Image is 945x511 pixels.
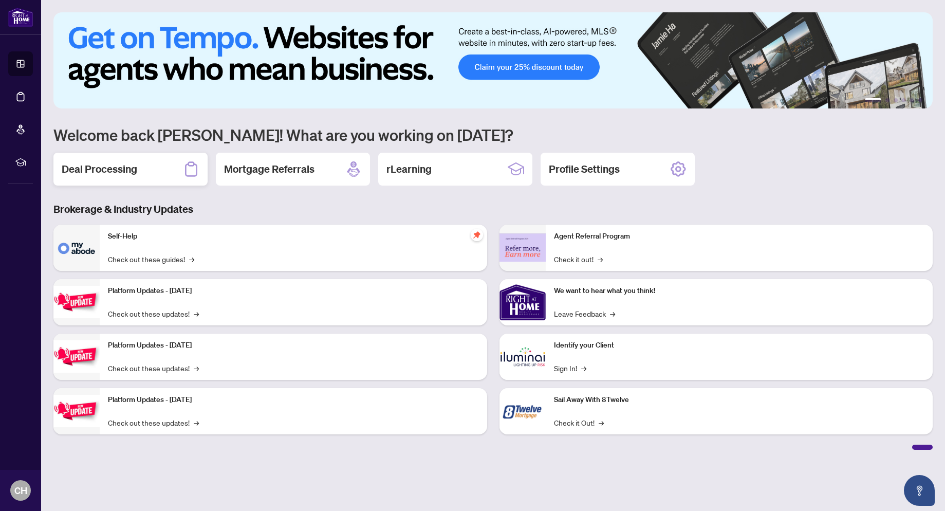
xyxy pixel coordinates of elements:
img: Sail Away With 8Twelve [499,388,546,434]
p: Platform Updates - [DATE] [108,394,479,406]
p: Identify your Client [554,340,925,351]
span: pushpin [471,229,483,241]
img: Self-Help [53,225,100,271]
span: → [599,417,604,428]
a: Leave Feedback→ [554,308,615,319]
img: Identify your Client [499,334,546,380]
p: We want to hear what you think! [554,285,925,297]
button: Open asap [904,475,935,506]
img: We want to hear what you think! [499,279,546,325]
p: Platform Updates - [DATE] [108,340,479,351]
h2: Profile Settings [549,162,620,176]
p: Self-Help [108,231,479,242]
p: Platform Updates - [DATE] [108,285,479,297]
a: Check out these updates!→ [108,308,199,319]
span: CH [14,483,27,498]
a: Check it Out!→ [554,417,604,428]
a: Check out these updates!→ [108,417,199,428]
span: → [598,253,603,265]
img: logo [8,8,33,27]
button: 2 [885,98,890,102]
button: 1 [865,98,881,102]
span: → [194,362,199,374]
button: 4 [902,98,906,102]
a: Check it out!→ [554,253,603,265]
h1: Welcome back [PERSON_NAME]! What are you working on [DATE]? [53,125,933,144]
span: → [581,362,586,374]
p: Agent Referral Program [554,231,925,242]
img: Agent Referral Program [499,233,546,262]
a: Sign In!→ [554,362,586,374]
span: → [194,417,199,428]
img: Platform Updates - June 23, 2025 [53,395,100,427]
h2: Mortgage Referrals [224,162,314,176]
h2: Deal Processing [62,162,137,176]
button: 3 [894,98,898,102]
img: Platform Updates - July 8, 2025 [53,340,100,373]
button: 5 [910,98,914,102]
h2: rLearning [386,162,432,176]
a: Check out these guides!→ [108,253,194,265]
span: → [194,308,199,319]
span: → [610,308,615,319]
img: Platform Updates - July 21, 2025 [53,286,100,318]
a: Check out these updates!→ [108,362,199,374]
p: Sail Away With 8Twelve [554,394,925,406]
button: 6 [918,98,922,102]
h3: Brokerage & Industry Updates [53,202,933,216]
img: Slide 0 [53,12,933,108]
span: → [189,253,194,265]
